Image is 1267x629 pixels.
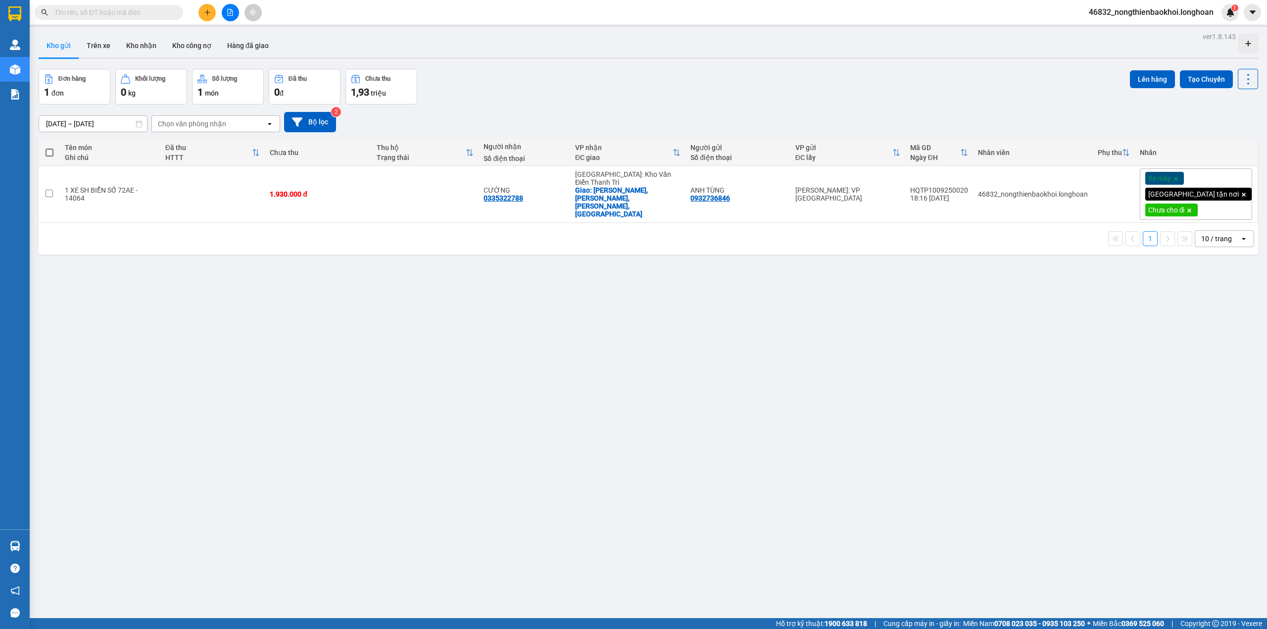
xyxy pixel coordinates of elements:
[795,144,892,152] div: VP gửi
[377,144,466,152] div: Thu hộ
[284,112,336,132] button: Bộ lọc
[1148,190,1239,199] span: [GEOGRAPHIC_DATA] tận nơi
[345,69,417,105] button: Chưa thu1,93 triệu
[44,86,49,98] span: 1
[1121,620,1164,628] strong: 0369 525 060
[575,170,681,186] div: [GEOGRAPHIC_DATA]: Kho Văn Điển Thanh Trì
[1143,231,1158,246] button: 1
[135,75,165,82] div: Khối lượng
[1081,6,1221,18] span: 46832_nongthienbaokhoi.longhoan
[10,64,20,75] img: warehouse-icon
[197,86,203,98] span: 1
[128,89,136,97] span: kg
[10,89,20,100] img: solution-icon
[1148,174,1171,183] span: Xe máy
[198,4,216,21] button: plus
[164,34,219,57] button: Kho công nợ
[910,144,960,152] div: Mã GD
[1240,235,1248,243] svg: open
[10,541,20,551] img: warehouse-icon
[1212,620,1219,627] span: copyright
[690,194,730,202] div: 0932736846
[270,190,367,198] div: 1.930.000 đ
[1201,234,1232,244] div: 10 / trang
[371,89,386,97] span: triệu
[1248,8,1257,17] span: caret-down
[790,140,905,166] th: Toggle SortBy
[165,144,252,152] div: Đã thu
[244,4,262,21] button: aim
[910,194,968,202] div: 18:16 [DATE]
[54,7,171,18] input: Tìm tên, số ĐT hoặc mã đơn
[65,186,155,202] div: 1 XE SH BIỂN SỐ 72AE - 14064
[372,140,479,166] th: Toggle SortBy
[1203,31,1236,42] div: ver 1.8.143
[795,154,892,161] div: ĐC lấy
[776,618,867,629] span: Hỗ trợ kỹ thuật:
[65,144,155,152] div: Tên món
[39,116,147,132] input: Select a date range.
[280,89,284,97] span: đ
[690,186,785,194] div: ANH TÙNG
[1148,206,1185,214] span: Chưa cho đi
[331,107,341,117] sup: 2
[484,194,523,202] div: 0335322788
[910,154,960,161] div: Ngày ĐH
[10,608,20,618] span: message
[1233,4,1236,11] span: 1
[274,86,280,98] span: 0
[65,154,155,161] div: Ghi chú
[795,186,900,202] div: [PERSON_NAME]: VP [GEOGRAPHIC_DATA]
[377,154,466,161] div: Trạng thái
[1238,34,1258,53] div: Tạo kho hàng mới
[10,40,20,50] img: warehouse-icon
[289,75,307,82] div: Đã thu
[570,140,685,166] th: Toggle SortBy
[1231,4,1238,11] sup: 1
[118,34,164,57] button: Kho nhận
[41,9,48,16] span: search
[575,154,673,161] div: ĐC giao
[249,9,256,16] span: aim
[825,620,867,628] strong: 1900 633 818
[365,75,390,82] div: Chưa thu
[79,34,118,57] button: Trên xe
[1171,618,1173,629] span: |
[910,186,968,194] div: HQTP1009250020
[39,69,110,105] button: Đơn hàng1đơn
[115,69,187,105] button: Khối lượng0kg
[39,34,79,57] button: Kho gửi
[1098,149,1122,157] div: Phụ thu
[1140,149,1252,157] div: Nhãn
[10,586,20,595] span: notification
[219,34,277,57] button: Hàng đã giao
[165,154,252,161] div: HTTT
[51,89,64,97] span: đơn
[978,190,1088,198] div: 46832_nongthienbaokhoi.longhoan
[905,140,973,166] th: Toggle SortBy
[222,4,239,21] button: file-add
[158,119,226,129] div: Chọn văn phòng nhận
[58,75,86,82] div: Đơn hàng
[121,86,126,98] span: 0
[978,149,1088,157] div: Nhân viên
[205,89,219,97] span: món
[266,120,274,128] svg: open
[1087,622,1090,626] span: ⚪️
[484,186,565,194] div: CƯỜNG
[10,564,20,573] span: question-circle
[484,143,565,151] div: Người nhận
[1244,4,1261,21] button: caret-down
[1093,140,1135,166] th: Toggle SortBy
[8,6,21,21] img: logo-vxr
[1180,70,1233,88] button: Tạo Chuyến
[1130,70,1175,88] button: Lên hàng
[204,9,211,16] span: plus
[963,618,1085,629] span: Miền Nam
[227,9,234,16] span: file-add
[575,186,681,218] div: Giao: PHÚC BỐ, NGỌC LÂM, MỸ HÀO, HƯNG YÊN
[484,155,565,162] div: Số điện thoại
[192,69,264,105] button: Số lượng1món
[875,618,876,629] span: |
[994,620,1085,628] strong: 0708 023 035 - 0935 103 250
